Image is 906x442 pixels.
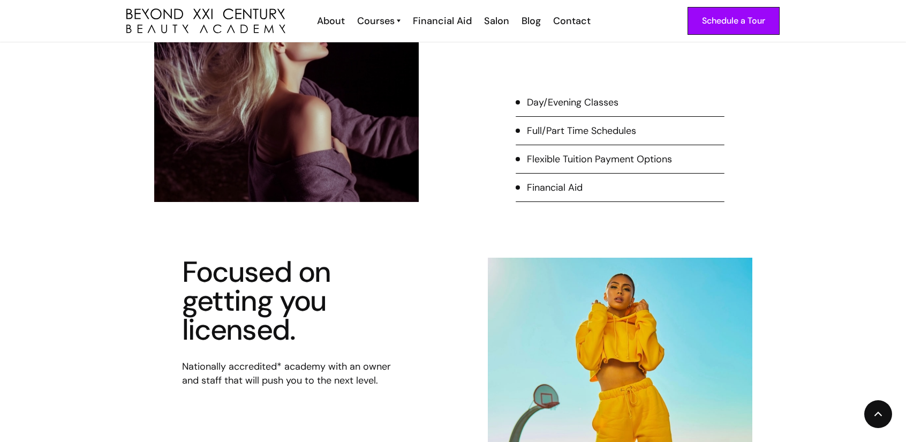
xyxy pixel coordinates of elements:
[553,14,591,28] div: Contact
[515,14,546,28] a: Blog
[484,14,509,28] div: Salon
[688,7,780,35] a: Schedule a Tour
[527,152,672,166] div: Flexible Tuition Payment Options
[413,14,472,28] div: Financial Aid
[546,14,596,28] a: Contact
[317,14,345,28] div: About
[702,14,765,28] div: Schedule a Tour
[126,9,285,34] img: beyond 21st century beauty academy logo
[527,181,583,194] div: Financial Aid
[357,14,401,28] a: Courses
[527,95,618,109] div: Day/Evening Classes
[357,14,395,28] div: Courses
[182,258,391,344] h4: Focused on getting you licensed.
[522,14,541,28] div: Blog
[477,14,515,28] a: Salon
[126,9,285,34] a: home
[406,14,477,28] a: Financial Aid
[527,124,636,138] div: Full/Part Time Schedules
[310,14,350,28] a: About
[182,359,391,387] p: Nationally accredited* academy with an owner and staff that will push you to the next level.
